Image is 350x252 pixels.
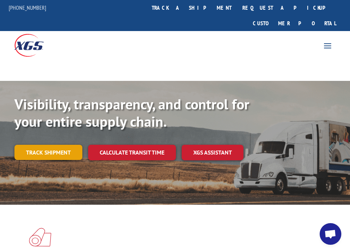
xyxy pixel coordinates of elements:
[88,145,176,160] a: Calculate transit time
[9,4,46,11] a: [PHONE_NUMBER]
[29,228,51,247] img: xgs-icon-total-supply-chain-intelligence-red
[320,223,341,245] div: Open chat
[247,16,341,31] a: Customer Portal
[14,145,82,160] a: Track shipment
[182,145,243,160] a: XGS ASSISTANT
[14,95,249,131] b: Visibility, transparency, and control for your entire supply chain.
